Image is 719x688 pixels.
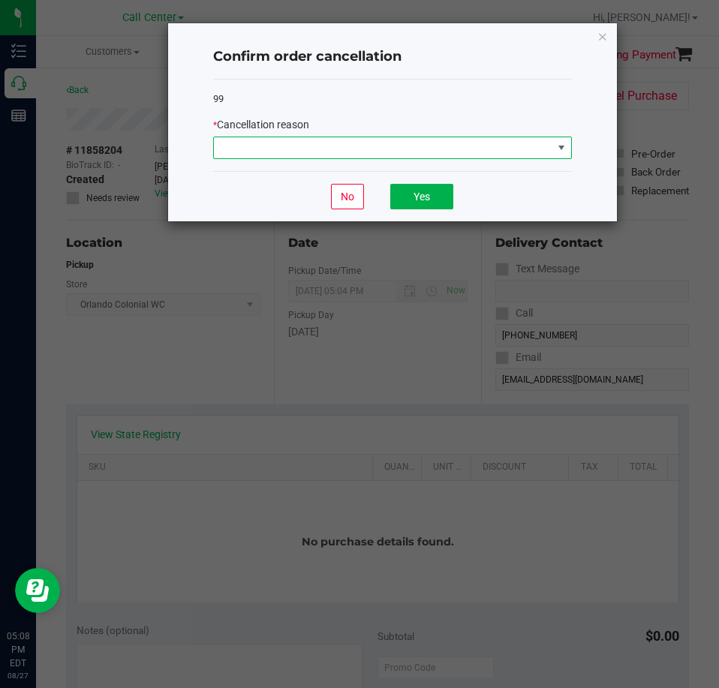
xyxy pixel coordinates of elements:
[217,119,309,131] span: Cancellation reason
[390,184,453,209] button: Yes
[15,568,60,613] iframe: Resource center
[597,27,608,45] button: Close
[213,93,224,104] span: 99
[331,184,364,209] button: No
[213,47,572,67] h4: Confirm order cancellation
